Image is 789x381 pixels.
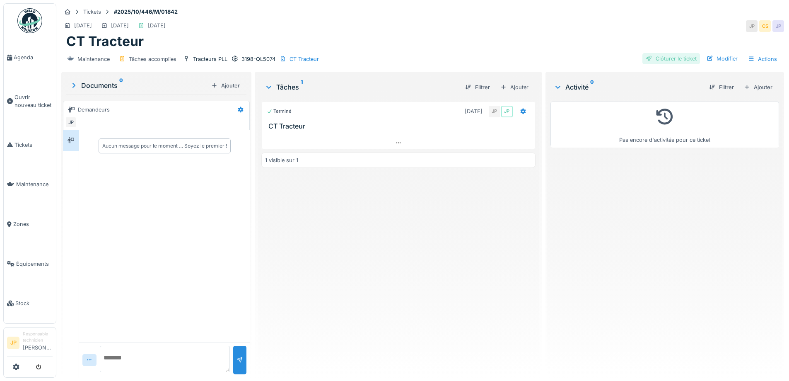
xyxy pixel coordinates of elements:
[241,55,275,63] div: 3198-QL5074
[7,331,53,357] a: JP Responsable technicien[PERSON_NAME]
[706,82,737,93] div: Filtrer
[265,156,298,164] div: 1 visible sur 1
[590,82,594,92] sup: 0
[14,93,53,109] span: Ouvrir nouveau ticket
[119,80,123,90] sup: 0
[16,260,53,268] span: Équipements
[4,284,56,323] a: Stock
[290,55,319,63] div: CT Tracteur
[4,204,56,244] a: Zones
[268,122,531,130] h3: CT Tracteur
[4,78,56,125] a: Ouvrir nouveau ticket
[78,106,110,114] div: Demandeurs
[193,55,227,63] div: Tracteurs PLL
[556,105,774,144] div: Pas encore d'activités pour ce ticket
[462,82,493,93] div: Filtrer
[4,165,56,204] a: Maintenance
[129,55,176,63] div: Tâches accomplies
[66,34,144,49] h1: CT Tracteur
[65,116,77,128] div: JP
[497,81,532,93] div: Ajouter
[4,38,56,78] a: Agenda
[208,80,243,91] div: Ajouter
[111,8,181,16] strong: #2025/10/446/M/01842
[642,53,700,64] div: Clôturer le ticket
[759,20,771,32] div: CS
[70,80,208,90] div: Documents
[465,107,483,115] div: [DATE]
[148,22,166,29] div: [DATE]
[14,53,53,61] span: Agenda
[7,337,19,349] li: JP
[772,20,784,32] div: JP
[23,331,53,344] div: Responsable technicien
[102,142,227,150] div: Aucun message pour le moment … Soyez le premier !
[554,82,702,92] div: Activité
[267,108,292,115] div: Terminé
[13,220,53,228] span: Zones
[83,8,101,16] div: Tickets
[23,331,53,355] li: [PERSON_NAME]
[265,82,458,92] div: Tâches
[4,125,56,165] a: Tickets
[744,53,781,65] div: Actions
[17,8,42,33] img: Badge_color-CXgf-gQk.svg
[74,22,92,29] div: [DATE]
[301,82,303,92] sup: 1
[15,299,53,307] span: Stock
[703,53,741,64] div: Modifier
[16,180,53,188] span: Maintenance
[741,82,776,93] div: Ajouter
[501,106,513,117] div: JP
[111,22,129,29] div: [DATE]
[77,55,110,63] div: Maintenance
[14,141,53,149] span: Tickets
[489,106,500,117] div: JP
[4,244,56,284] a: Équipements
[746,20,758,32] div: JP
